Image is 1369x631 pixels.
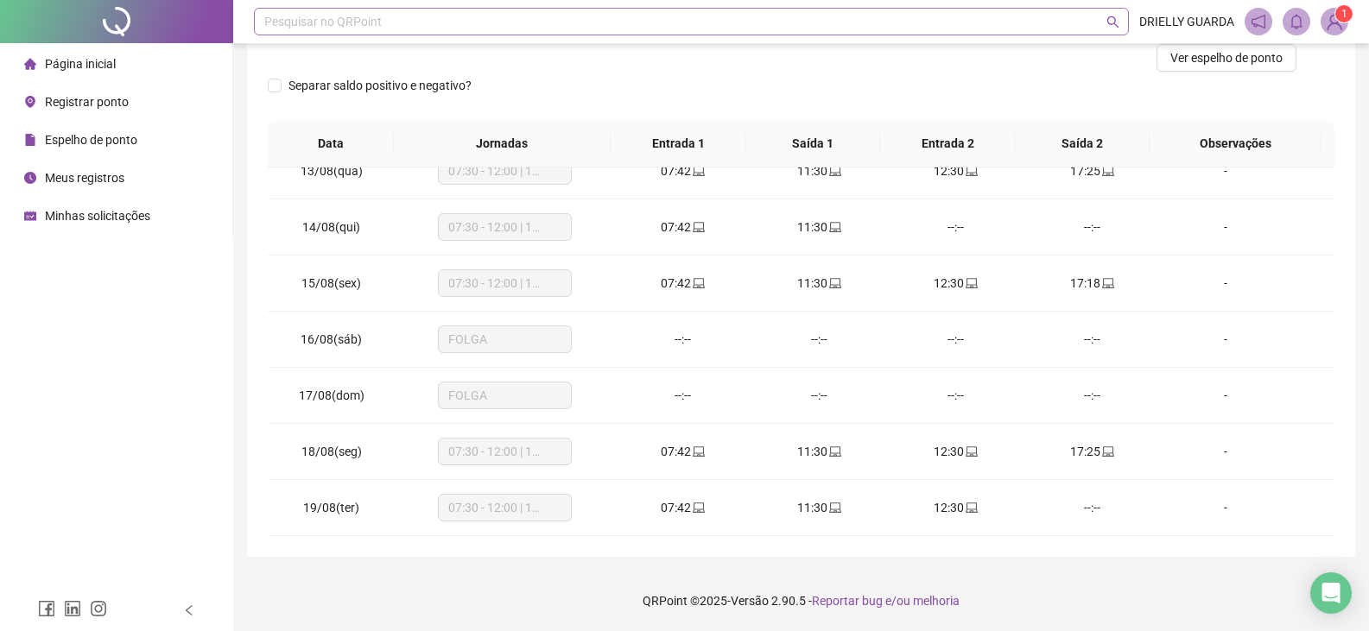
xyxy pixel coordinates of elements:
[827,277,841,289] span: laptop
[1251,14,1266,29] span: notification
[812,594,960,608] span: Reportar bug e/ou melhoria
[629,442,738,461] div: 07:42
[448,270,561,296] span: 07:30 - 12:00 | 13:00 - 17:18
[282,76,479,95] span: Separar saldo positivo e negativo?
[629,274,738,293] div: 07:42
[611,120,745,167] th: Entrada 1
[1335,5,1353,22] sup: Atualize o seu contato no menu Meus Dados
[1175,498,1277,517] div: -
[1341,8,1347,20] span: 1
[1310,572,1352,614] div: Open Intercom Messenger
[765,218,874,237] div: 11:30
[1175,274,1277,293] div: -
[731,594,769,608] span: Versão
[1157,44,1296,72] button: Ver espelho de ponto
[1100,445,1114,457] span: laptop
[303,501,359,514] span: 19/08(ter)
[301,445,362,458] span: 18/08(seg)
[1175,386,1277,405] div: -
[1038,386,1147,405] div: --:--
[1038,498,1147,517] div: --:--
[1038,442,1147,461] div: 17:25
[1106,16,1119,28] span: search
[448,214,561,240] span: 07:30 - 12:00 | 13:00 - 17:18
[302,220,360,234] span: 14/08(qui)
[24,58,36,70] span: home
[1150,120,1321,167] th: Observações
[1038,330,1147,349] div: --:--
[45,133,137,147] span: Espelho de ponto
[1175,330,1277,349] div: -
[765,442,874,461] div: 11:30
[827,165,841,177] span: laptop
[38,600,55,617] span: facebook
[1170,48,1283,67] span: Ver espelho de ponto
[902,498,1011,517] div: 12:30
[1139,12,1234,31] span: DRIELLY GUARDA
[301,164,363,178] span: 13/08(qua)
[1100,165,1114,177] span: laptop
[448,326,561,352] span: FOLGA
[1038,218,1147,237] div: --:--
[299,388,364,402] span: 17/08(dom)
[1175,218,1277,237] div: -
[964,445,978,457] span: laptop
[902,161,1011,180] div: 12:30
[691,165,705,177] span: laptop
[24,96,36,108] span: environment
[691,221,705,233] span: laptop
[902,386,1011,405] div: --:--
[629,161,738,180] div: 07:42
[1321,9,1347,35] img: 94192
[902,218,1011,237] div: --:--
[183,604,195,616] span: left
[745,120,880,167] th: Saída 1
[24,210,36,222] span: schedule
[629,218,738,237] div: 07:42
[765,330,874,349] div: --:--
[765,274,874,293] div: 11:30
[629,386,738,405] div: --:--
[448,439,561,464] span: 07:30 - 12:00 | 13:00 - 17:18
[827,445,841,457] span: laptop
[1100,277,1114,289] span: laptop
[301,276,361,290] span: 15/08(sex)
[964,502,978,514] span: laptop
[827,221,841,233] span: laptop
[765,498,874,517] div: 11:30
[233,571,1369,631] footer: QRPoint © 2025 - 2.90.5 -
[1175,442,1277,461] div: -
[90,600,107,617] span: instagram
[1038,274,1147,293] div: 17:18
[24,134,36,146] span: file
[394,120,611,167] th: Jornadas
[691,277,705,289] span: laptop
[24,172,36,184] span: clock-circle
[964,277,978,289] span: laptop
[902,330,1011,349] div: --:--
[629,330,738,349] div: --:--
[691,502,705,514] span: laptop
[448,382,561,408] span: FOLGA
[268,120,394,167] th: Data
[691,445,705,457] span: laptop
[45,57,116,71] span: Página inicial
[902,274,1011,293] div: 12:30
[765,161,874,180] div: 11:30
[64,600,81,617] span: linkedin
[45,171,124,185] span: Meus registros
[1015,120,1150,167] th: Saída 2
[1163,134,1308,153] span: Observações
[1289,14,1304,29] span: bell
[1038,161,1147,180] div: 17:25
[765,386,874,405] div: --:--
[964,165,978,177] span: laptop
[1175,161,1277,180] div: -
[448,158,561,184] span: 07:30 - 12:00 | 13:00 - 17:18
[880,120,1015,167] th: Entrada 2
[902,442,1011,461] div: 12:30
[629,498,738,517] div: 07:42
[45,209,150,223] span: Minhas solicitações
[301,332,362,346] span: 16/08(sáb)
[827,502,841,514] span: laptop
